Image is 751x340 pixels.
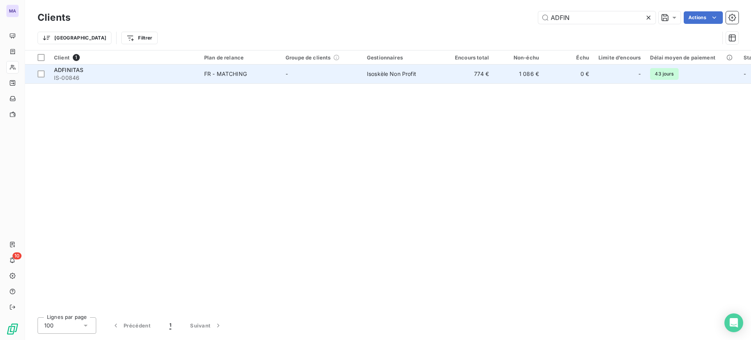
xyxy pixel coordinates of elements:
[121,32,157,44] button: Filtrer
[6,323,19,335] img: Logo LeanPay
[544,65,594,83] td: 0 €
[498,54,539,61] div: Non-échu
[73,54,80,61] span: 1
[160,317,181,334] button: 1
[169,322,171,329] span: 1
[54,67,83,73] span: ADFINITAS
[38,11,70,25] h3: Clients
[367,70,416,77] span: Isoskèle Non Profit
[13,252,22,259] span: 10
[181,317,232,334] button: Suivant
[6,5,19,17] div: MA
[102,317,160,334] button: Précédent
[286,54,331,61] span: Groupe de clients
[44,322,54,329] span: 100
[286,70,288,77] span: -
[54,74,195,82] span: IS-00846
[724,313,743,332] div: Open Intercom Messenger
[54,54,70,61] span: Client
[650,54,734,61] div: Délai moyen de paiement
[367,54,439,61] div: Gestionnaires
[638,70,641,78] span: -
[538,11,656,24] input: Rechercher
[744,70,746,77] span: -
[684,11,723,24] button: Actions
[204,70,247,78] div: FR - MATCHING
[548,54,589,61] div: Échu
[444,65,494,83] td: 774 €
[448,54,489,61] div: Encours total
[38,32,111,44] button: [GEOGRAPHIC_DATA]
[650,68,678,80] span: 43 jours
[204,54,276,61] div: Plan de relance
[598,54,641,61] div: Limite d’encours
[494,65,544,83] td: 1 086 €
